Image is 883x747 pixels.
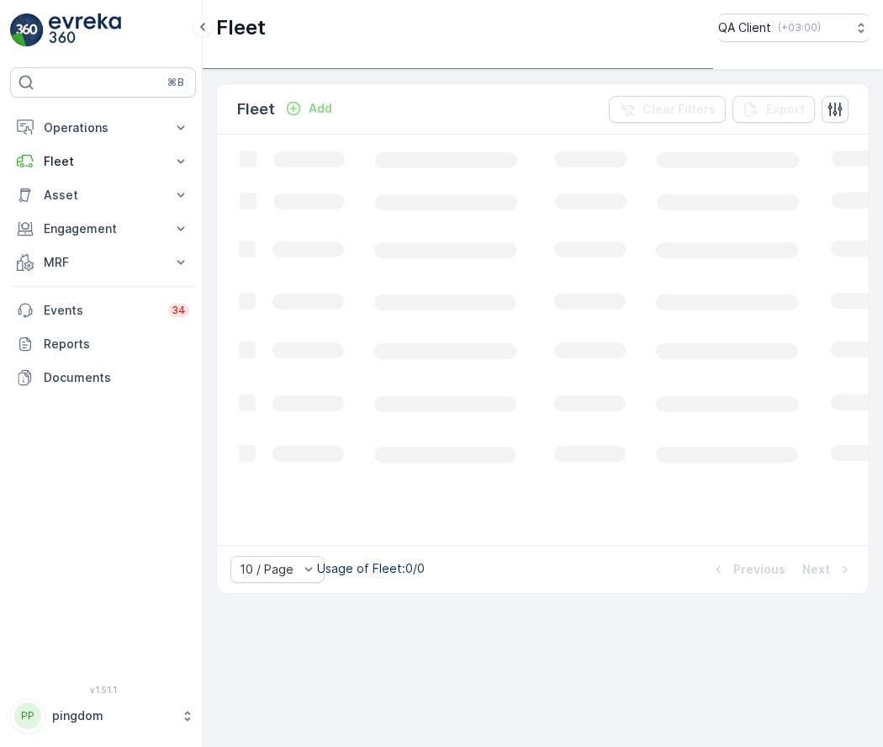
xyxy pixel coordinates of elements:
[10,685,196,695] span: v 1.51.1
[14,702,41,729] div: PP
[44,187,162,204] p: Asset
[10,13,44,47] img: logo
[10,178,196,212] button: Asset
[167,76,184,89] p: ⌘B
[52,707,172,724] p: pingdom
[801,559,855,580] button: Next
[44,119,162,136] p: Operations
[317,560,425,577] p: Usage of Fleet : 0/0
[44,254,162,271] p: MRF
[642,101,716,118] p: Clear Filters
[733,561,785,578] p: Previous
[49,13,121,47] img: logo_light-DOdMpM7g.png
[10,327,196,361] a: Reports
[10,212,196,246] button: Engagement
[732,96,815,123] button: Export
[172,304,186,317] p: 34
[10,361,196,395] a: Documents
[708,559,787,580] button: Previous
[44,153,162,170] p: Fleet
[10,145,196,178] button: Fleet
[44,336,189,352] p: Reports
[44,220,162,237] p: Engagement
[778,21,821,34] p: ( +03:00 )
[309,100,332,117] p: Add
[609,96,726,123] button: Clear Filters
[44,302,158,319] p: Events
[237,98,275,121] p: Fleet
[216,14,266,41] p: Fleet
[718,13,870,42] button: QA Client(+03:00)
[278,98,339,119] button: Add
[802,561,830,578] p: Next
[10,294,196,327] a: Events34
[44,369,189,386] p: Documents
[766,101,805,118] p: Export
[10,111,196,145] button: Operations
[10,246,196,279] button: MRF
[10,698,196,734] button: PPpingdom
[718,19,771,36] p: QA Client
